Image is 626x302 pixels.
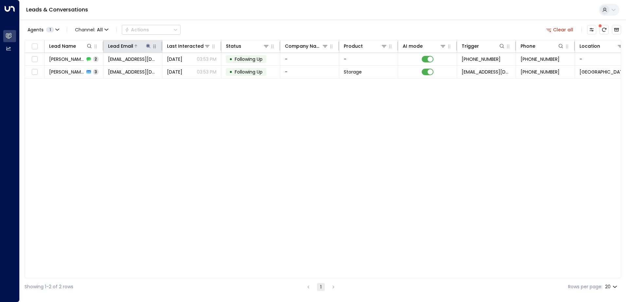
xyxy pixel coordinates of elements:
span: +447774798007 [462,56,501,62]
div: AI mode [403,42,446,50]
div: Company Name [285,42,328,50]
div: Showing 1-2 of 2 rows [25,283,73,290]
div: • [229,66,232,77]
button: Agents1 [25,25,62,34]
span: Channel: [72,25,111,34]
span: Toggle select row [30,68,39,76]
div: AI mode [403,42,423,50]
div: Lead Email [108,42,152,50]
div: Phone [521,42,564,50]
div: Phone [521,42,535,50]
div: • [229,54,232,65]
div: Status [226,42,241,50]
span: Shikhar Wahi [49,69,84,75]
a: Leads & Conversations [26,6,88,13]
div: Trigger [462,42,479,50]
span: There are new threads available. Refresh the grid to view the latest updates. [599,25,609,34]
span: Following Up [235,69,263,75]
span: wahishikhar@gmail.com [108,69,157,75]
div: Trigger [462,42,505,50]
div: Actions [125,27,149,33]
span: Following Up [235,56,263,62]
div: Product [344,42,387,50]
div: Location [580,42,623,50]
span: +447774798007 [521,56,560,62]
div: Lead Name [49,42,76,50]
td: - [280,66,339,78]
span: leads@space-station.co.uk [462,69,511,75]
button: Channel:All [72,25,111,34]
div: Lead Name [49,42,93,50]
div: Last Interacted [167,42,204,50]
div: Location [580,42,600,50]
span: wahishikhar@gmail.com [108,56,157,62]
button: page 1 [317,283,325,291]
span: Storage [344,69,362,75]
label: Rows per page: [568,283,602,290]
button: Actions [122,25,181,35]
div: 20 [605,282,618,292]
button: Clear all [543,25,576,34]
span: +447774798007 [521,69,560,75]
span: Toggle select row [30,55,39,63]
span: Aug 26, 2025 [167,56,182,62]
span: Agents [28,27,44,32]
span: Shikhar Wahi [49,56,84,62]
p: 03:53 PM [197,69,216,75]
button: Customize [587,25,596,34]
td: - [339,53,398,65]
p: 03:53 PM [197,56,216,62]
div: Company Name [285,42,322,50]
div: Product [344,42,363,50]
div: Status [226,42,269,50]
span: All [97,27,103,32]
td: - [280,53,339,65]
button: Archived Leads [612,25,621,34]
span: 2 [93,56,99,62]
span: 1 [46,27,54,32]
span: 3 [93,69,99,75]
div: Last Interacted [167,42,211,50]
nav: pagination navigation [304,283,338,291]
span: Toggle select all [30,42,39,51]
div: Button group with a nested menu [122,25,181,35]
span: Aug 24, 2025 [167,69,182,75]
div: Lead Email [108,42,133,50]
